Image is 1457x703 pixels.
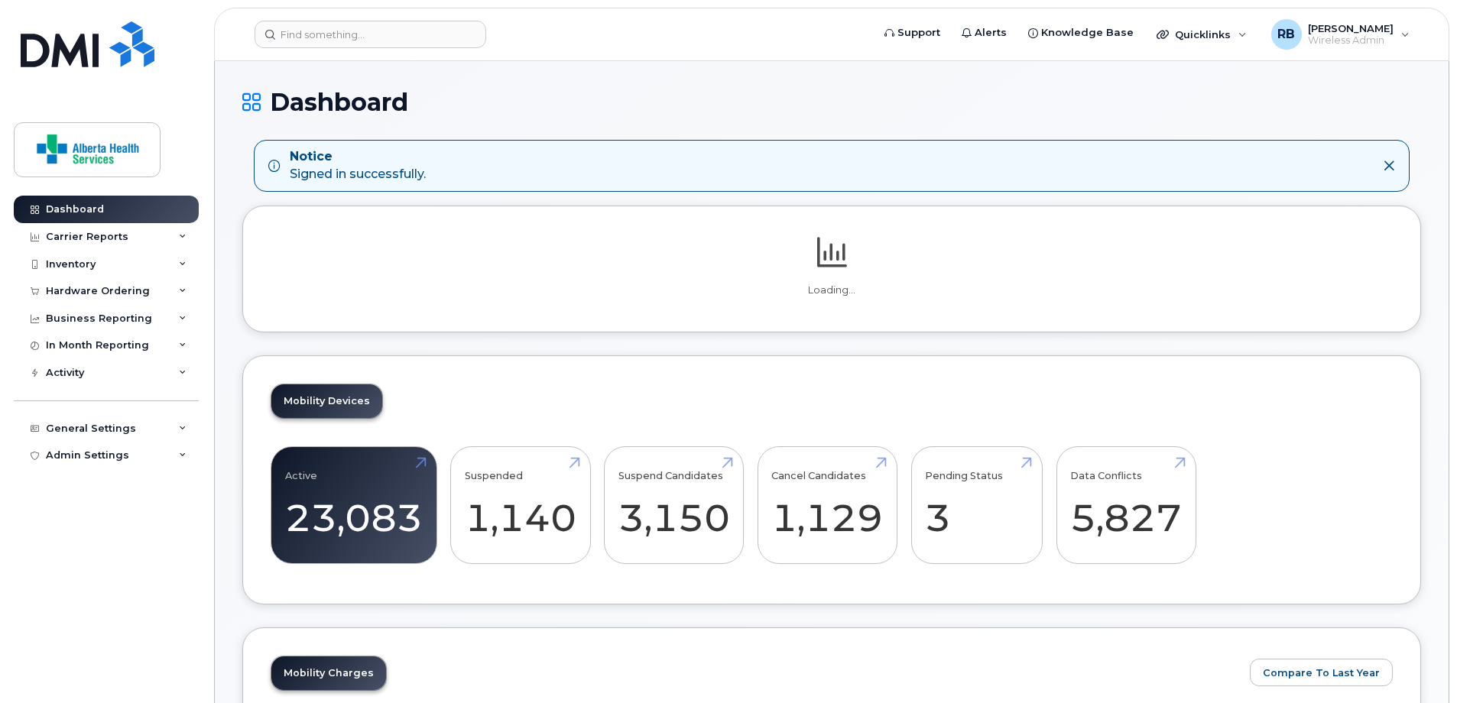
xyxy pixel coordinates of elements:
[465,455,576,556] a: Suspended 1,140
[1263,666,1380,680] span: Compare To Last Year
[271,384,382,418] a: Mobility Devices
[290,148,426,166] strong: Notice
[285,455,423,556] a: Active 23,083
[290,148,426,183] div: Signed in successfully.
[1070,455,1182,556] a: Data Conflicts 5,827
[618,455,730,556] a: Suspend Candidates 3,150
[925,455,1028,556] a: Pending Status 3
[1250,659,1393,686] button: Compare To Last Year
[771,455,883,556] a: Cancel Candidates 1,129
[271,283,1393,297] p: Loading...
[271,656,386,690] a: Mobility Charges
[242,89,1421,115] h1: Dashboard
